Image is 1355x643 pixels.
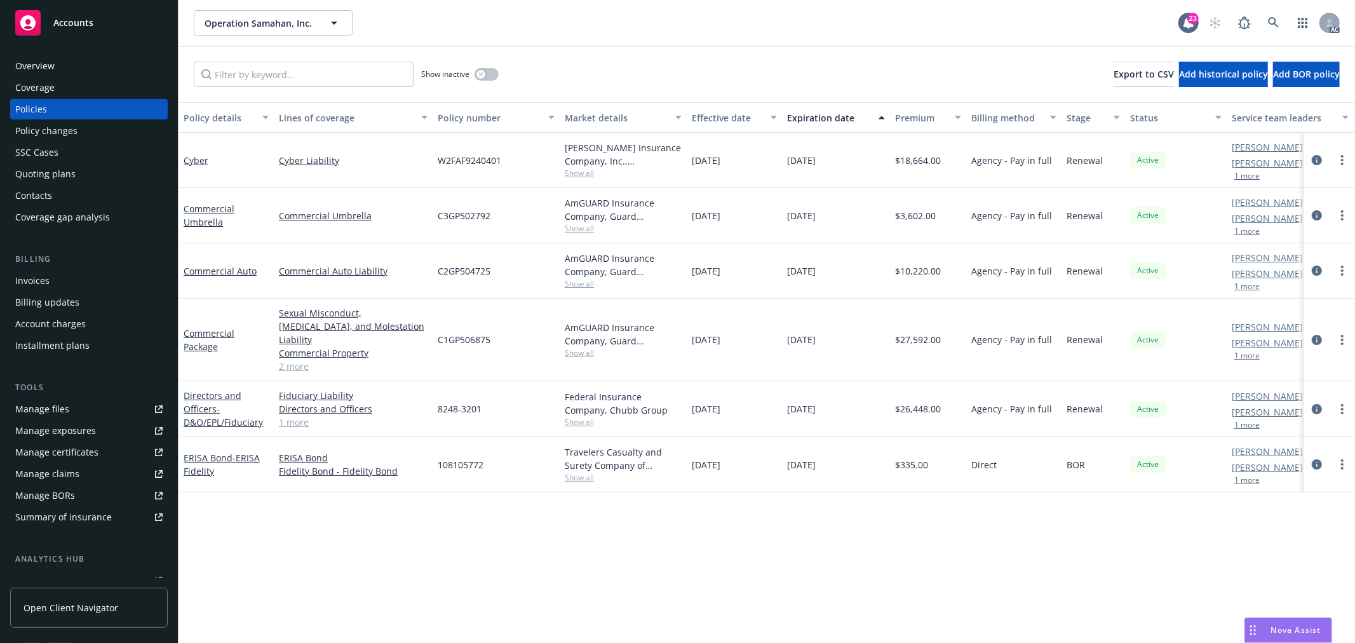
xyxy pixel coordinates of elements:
a: Manage certificates [10,442,168,463]
a: Coverage [10,78,168,98]
a: Fiduciary Liability [279,389,428,402]
a: [PERSON_NAME] [1232,320,1303,334]
button: 1 more [1234,352,1260,360]
a: [PERSON_NAME] [1232,461,1303,474]
div: Policies [15,99,47,119]
div: Coverage gap analysis [15,207,110,227]
a: Commercial Umbrella [184,203,234,228]
div: Overview [15,56,55,76]
a: more [1335,208,1350,223]
span: BOR [1067,458,1085,471]
div: AmGUARD Insurance Company, Guard (Berkshire Hathaway), NSM Insurance Group [565,321,682,348]
span: Renewal [1067,154,1103,167]
span: [DATE] [692,264,720,278]
span: [DATE] [787,333,816,346]
a: circleInformation [1309,402,1325,417]
a: more [1335,402,1350,417]
div: Billing method [971,111,1042,125]
a: more [1335,332,1350,348]
a: Quoting plans [10,164,168,184]
div: Account charges [15,314,86,334]
a: Manage claims [10,464,168,484]
span: Open Client Navigator [24,601,118,614]
div: Manage files [15,399,69,419]
a: 1 more [279,416,428,429]
button: Expiration date [782,102,890,133]
span: Active [1135,210,1161,221]
span: Active [1135,334,1161,346]
span: Renewal [1067,333,1103,346]
input: Filter by keyword... [194,62,414,87]
a: Manage exposures [10,421,168,441]
a: circleInformation [1309,152,1325,168]
span: Accounts [53,18,93,28]
div: Premium [895,111,947,125]
div: Effective date [692,111,763,125]
a: [PERSON_NAME] [1232,267,1303,280]
span: W2FAF9240401 [438,154,501,167]
button: Stage [1062,102,1125,133]
span: Active [1135,459,1161,470]
a: circleInformation [1309,332,1325,348]
button: 1 more [1234,172,1260,180]
span: Renewal [1067,402,1103,416]
a: Manage files [10,399,168,419]
a: Contacts [10,186,168,206]
a: [PERSON_NAME] [1232,156,1303,170]
button: 1 more [1234,227,1260,235]
span: Nova Assist [1271,625,1321,635]
button: Premium [890,102,966,133]
a: Manage BORs [10,485,168,506]
a: Report a Bug [1232,10,1257,36]
a: Account charges [10,314,168,334]
button: Status [1125,102,1227,133]
a: [PERSON_NAME] [1232,336,1303,349]
span: [DATE] [692,209,720,222]
div: Invoices [15,271,50,291]
div: AmGUARD Insurance Company, Guard (Berkshire Hathaway), NSM Insurance Group [565,252,682,278]
a: Cyber Liability [279,154,428,167]
span: Agency - Pay in full [971,264,1052,278]
a: [PERSON_NAME] [1232,196,1303,209]
a: SSC Cases [10,142,168,163]
div: AmGUARD Insurance Company, Guard (Berkshire Hathaway), NSM Insurance Group [565,196,682,223]
div: Lines of coverage [279,111,414,125]
span: Renewal [1067,264,1103,278]
div: Stage [1067,111,1106,125]
span: $3,602.00 [895,209,936,222]
span: $10,220.00 [895,264,941,278]
button: 1 more [1234,421,1260,429]
div: Service team leaders [1232,111,1335,125]
button: Effective date [687,102,782,133]
a: Summary of insurance [10,507,168,527]
div: Summary of insurance [15,507,112,527]
span: [DATE] [787,209,816,222]
div: Policy changes [15,121,78,141]
span: Active [1135,403,1161,415]
button: Export to CSV [1114,62,1174,87]
div: Installment plans [15,335,90,356]
button: Service team leaders [1227,102,1354,133]
a: more [1335,152,1350,168]
span: Export to CSV [1114,68,1174,80]
div: Expiration date [787,111,871,125]
span: Show inactive [421,69,469,79]
div: Manage certificates [15,442,98,463]
a: Commercial Auto [184,265,257,277]
a: 2 more [279,360,428,373]
button: Billing method [966,102,1062,133]
a: Commercial Package [184,327,234,353]
a: circleInformation [1309,263,1325,278]
span: [DATE] [692,154,720,167]
span: [DATE] [692,402,720,416]
a: circleInformation [1309,457,1325,472]
div: 23 [1187,13,1199,24]
div: Loss summary generator [15,571,121,591]
a: Policy changes [10,121,168,141]
span: [DATE] [787,402,816,416]
span: [DATE] [692,333,720,346]
span: C2GP504725 [438,264,490,278]
a: [PERSON_NAME] [1232,445,1303,458]
a: [PERSON_NAME] [1232,140,1303,154]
